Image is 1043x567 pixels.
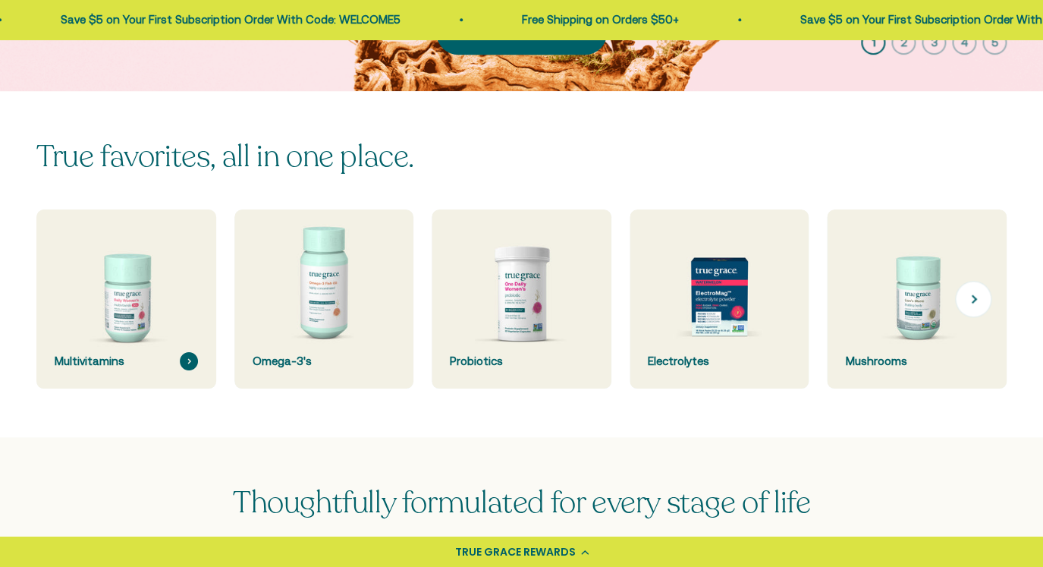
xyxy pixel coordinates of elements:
div: Multivitamins [55,352,198,370]
a: Omega-3's [234,209,414,389]
div: Electrolytes [648,352,791,370]
button: 3 [922,30,946,55]
a: Multivitamins [36,209,216,389]
a: Mushrooms [827,209,1007,389]
span: Thoughtfully formulated for every stage of life [233,482,810,523]
div: Omega-3's [253,352,396,370]
a: Probiotics [432,209,611,389]
div: TRUE GRACE REWARDS [455,544,576,560]
a: Electrolytes [630,209,809,389]
button: 2 [891,30,916,55]
button: 4 [952,30,976,55]
button: 1 [861,30,885,55]
div: Probiotics [450,352,593,370]
p: Save $5 on Your First Subscription Order With Code: WELCOME5 [55,11,394,29]
div: Mushrooms [845,352,988,370]
split-lines: True favorites, all in one place. [36,136,414,177]
button: 5 [982,30,1007,55]
a: Free Shipping on Orders $50+ [516,13,673,26]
